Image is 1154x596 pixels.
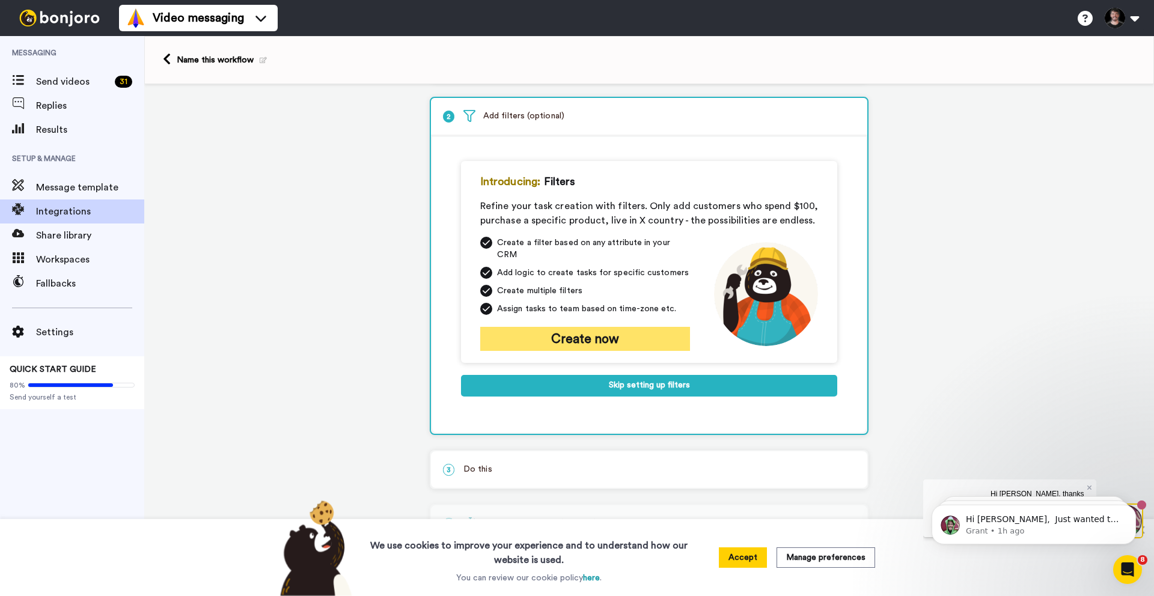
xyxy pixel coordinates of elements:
img: mechanic-joro.png [714,242,818,346]
span: Add logic to create tasks for specific customers [497,267,689,279]
img: bear-with-cookie.png [269,500,358,596]
span: Assign tasks to team based on time-zone etc. [497,303,677,315]
span: 80% [10,380,25,390]
p: You can review our cookie policy . [456,572,602,584]
div: 3Do this [430,450,869,489]
span: Filters [544,173,576,190]
h3: We use cookies to improve your experience and to understand how our website is used. [358,531,700,567]
span: Integrations [36,204,144,219]
span: Create a filter based on any attribute in your CRM [497,237,690,261]
img: mute-white.svg [38,38,53,53]
a: here [583,574,600,582]
span: Hi [PERSON_NAME], thanks for joining us with a paid account! Wanted to say thanks in person, so p... [67,10,162,96]
span: 2 [443,111,454,123]
button: Skip setting up filters [461,375,837,397]
img: filter.svg [463,110,475,122]
div: 31 [115,76,132,88]
span: Share library [36,228,144,243]
span: Create multiple filters [497,285,582,297]
button: Manage preferences [777,547,875,568]
button: Create now [480,327,690,351]
iframe: Intercom notifications message [914,479,1154,564]
iframe: Intercom live chat [1113,555,1142,584]
span: Video messaging [153,10,244,26]
span: Introducing: [480,173,540,190]
span: Message template [36,180,144,195]
span: Workspaces [36,252,144,267]
img: bj-logo-header-white.svg [14,10,105,26]
img: 3183ab3e-59ed-45f6-af1c-10226f767056-1659068401.jpg [1,2,34,35]
span: 3 [443,464,454,476]
span: Results [36,123,144,137]
span: Settings [36,325,144,339]
p: Add filters (optional) [443,110,855,123]
button: Accept [719,547,767,568]
span: Hi [PERSON_NAME], Just wanted to check in as you've been with us at [GEOGRAPHIC_DATA] for about 4... [52,35,207,272]
p: Do this [443,463,855,476]
img: vm-color.svg [126,8,145,28]
div: Name this workflow [177,54,267,66]
div: Refine your task creation with filters. Only add customers who spend $100, purchase a specific pr... [480,199,818,228]
span: 8 [1138,555,1147,565]
p: Message from Grant, sent 1h ago [52,46,207,57]
span: Send videos [36,74,110,89]
span: Send yourself a test [10,392,135,402]
span: Fallbacks [36,276,144,291]
span: Replies [36,99,144,113]
span: QUICK START GUIDE [10,365,96,374]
